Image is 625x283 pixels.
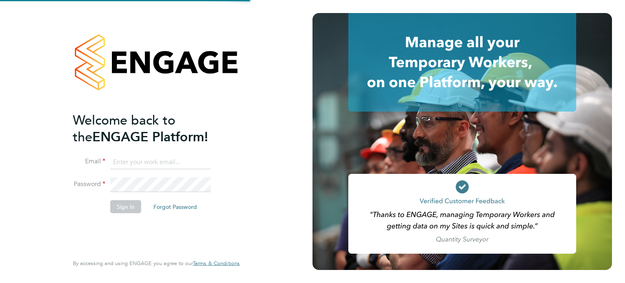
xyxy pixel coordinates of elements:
[110,200,141,213] button: Sign In
[110,155,211,169] input: Enter your work email...
[73,157,105,166] label: Email
[73,112,232,145] h2: ENGAGE Platform!
[147,200,203,213] button: Forgot Password
[73,112,175,145] span: Welcome back to the
[73,260,240,267] span: By accessing and using ENGAGE you agree to our
[193,260,240,267] a: Terms & Conditions
[73,180,105,189] label: Password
